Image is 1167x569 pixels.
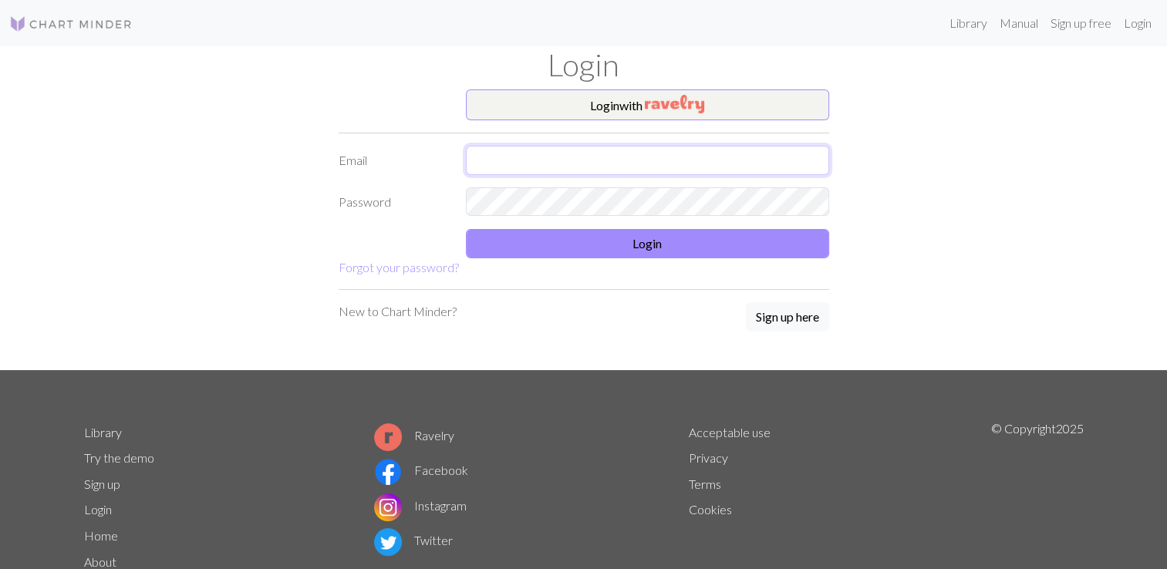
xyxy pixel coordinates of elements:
img: Ravelry [645,95,704,113]
label: Email [329,146,457,175]
label: Password [329,187,457,217]
a: Library [943,8,993,39]
a: Facebook [374,463,468,477]
a: Ravelry [374,428,454,443]
a: Instagram [374,498,467,513]
img: Logo [9,15,133,33]
a: Login [1118,8,1158,39]
img: Instagram logo [374,493,402,521]
button: Login [466,229,829,258]
a: Library [84,425,122,439]
a: Home [84,528,118,543]
a: Try the demo [84,450,154,465]
img: Ravelry logo [374,423,402,451]
button: Loginwith [466,89,829,120]
img: Twitter logo [374,528,402,556]
a: Sign up free [1044,8,1118,39]
a: Forgot your password? [339,260,459,274]
a: Cookies [689,502,732,517]
a: Login [84,502,112,517]
a: Terms [689,476,721,491]
p: New to Chart Minder? [339,302,457,321]
a: Twitter [374,533,453,547]
a: Acceptable use [689,425,771,439]
img: Facebook logo [374,458,402,486]
a: Privacy [689,450,728,465]
a: Sign up [84,476,120,491]
a: About [84,554,116,569]
a: Manual [993,8,1044,39]
button: Sign up here [746,302,829,332]
h1: Login [75,46,1093,83]
a: Sign up here [746,302,829,333]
